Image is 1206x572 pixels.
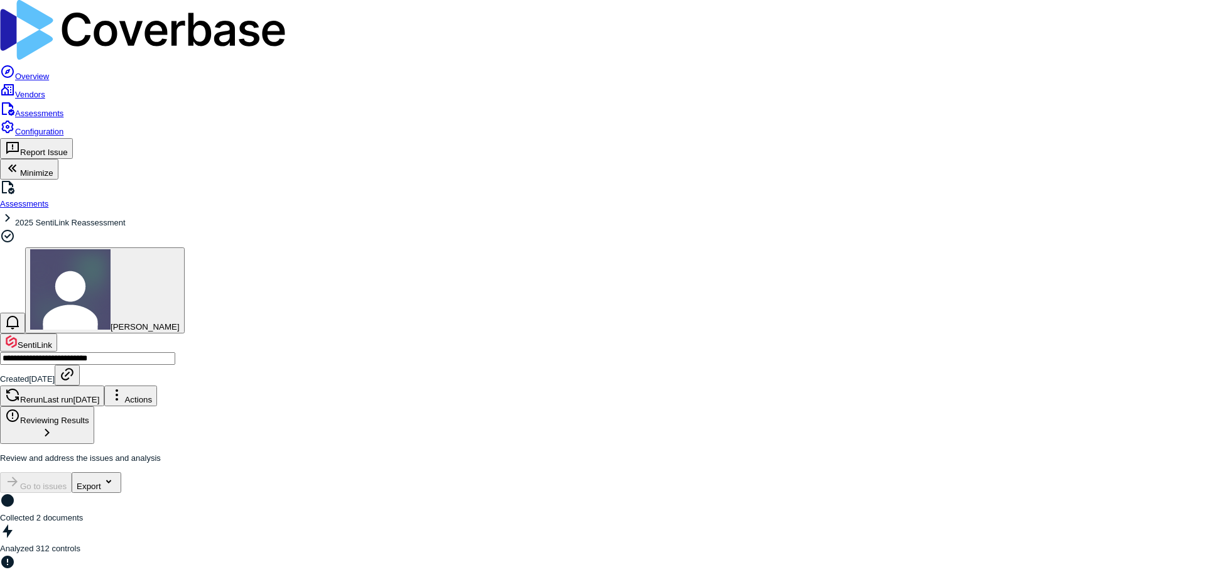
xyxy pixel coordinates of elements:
[43,395,99,404] span: Last run [DATE]
[72,472,121,493] button: Export
[111,322,180,332] span: [PERSON_NAME]
[5,335,18,348] img: https://sentilink.com/
[30,249,111,330] img: Jason Boland avatar
[25,247,185,333] button: Jason Boland avatar[PERSON_NAME]
[104,386,157,406] button: Actions
[5,408,89,425] div: Reviewing Results
[55,365,80,386] button: Copy link
[18,340,52,350] span: SentiLink
[15,218,126,227] span: 2025 SentiLink Reassessment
